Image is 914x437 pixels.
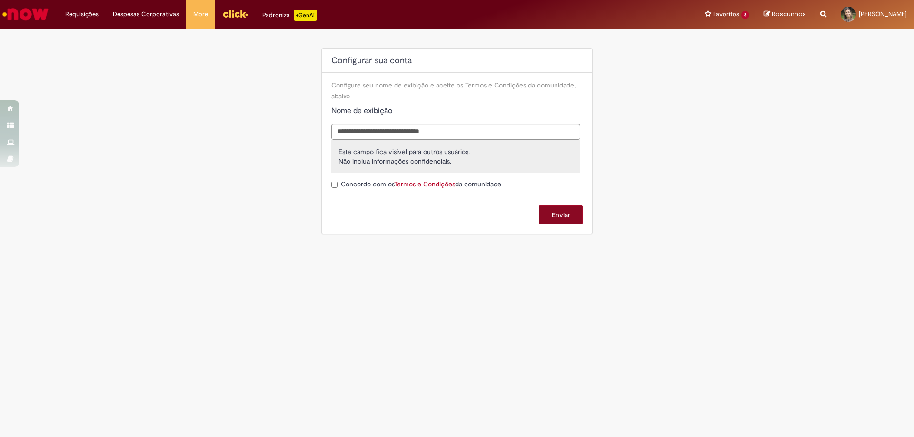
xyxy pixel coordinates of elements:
[859,10,907,18] span: [PERSON_NAME]
[331,106,392,117] label: Nome de exibição
[331,49,583,63] h3: Configurar sua conta
[65,10,99,19] span: Requisições
[113,10,179,19] span: Despesas Corporativas
[741,11,749,19] span: 8
[294,10,317,21] p: +GenAi
[764,10,806,19] a: Rascunhos
[262,10,317,21] div: Padroniza
[193,10,208,19] span: More
[222,7,248,21] img: click_logo_yellow_360x200.png
[772,10,806,19] span: Rascunhos
[713,10,739,19] span: Favoritos
[331,80,583,102] p: Configure seu nome de exibição e aceite os Termos e Condições da comunidade, abaixo
[338,147,573,166] p: Este campo fica visível para outros usuários. Não inclua informações confidenciais.
[539,205,583,224] button: Enviar
[331,179,501,191] label: Concordo com os da comunidade
[1,5,50,24] img: ServiceNow
[394,180,455,188] a: Termos e Condições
